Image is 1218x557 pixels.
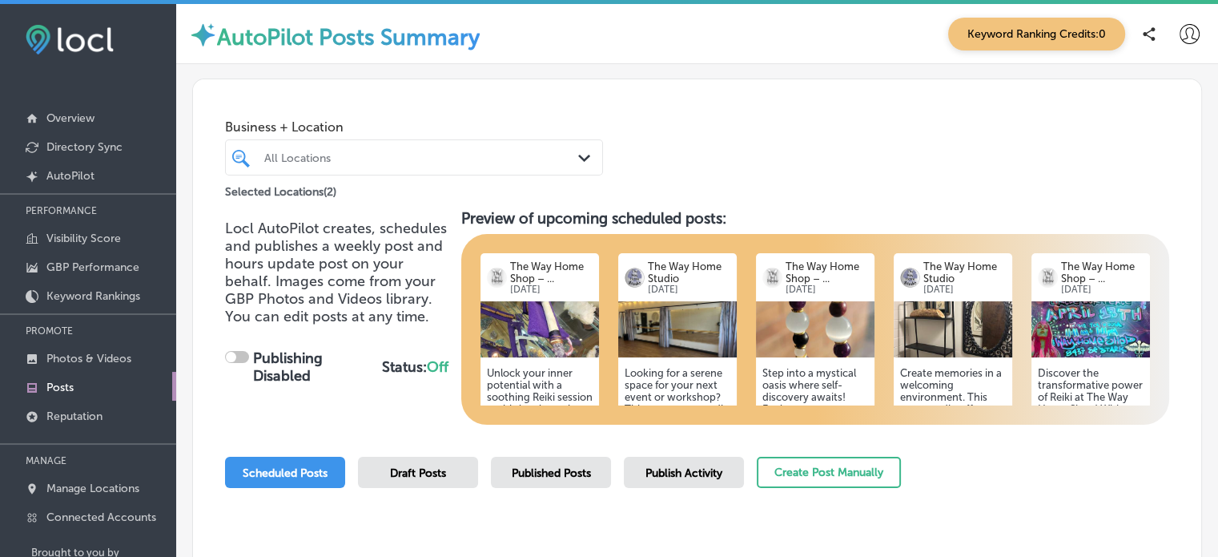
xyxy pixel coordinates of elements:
[900,367,1006,547] h5: Create memories in a welcoming environment. This yoga studio offers a versatile event space that ...
[461,209,1169,228] h3: Preview of upcoming scheduled posts:
[225,179,336,199] p: Selected Locations ( 2 )
[46,140,123,154] p: Directory Sync
[1038,268,1058,288] img: logo
[487,268,507,288] img: logo
[1031,301,1150,357] img: 1755494519097bc33c-21e4-4430-9f9f-4debb16eaf98_2024-04-12.jpg
[512,466,591,480] span: Published Posts
[46,482,139,495] p: Manage Locations
[427,358,448,376] span: Off
[510,285,593,295] p: [DATE]
[253,349,323,385] strong: Publishing Disabled
[189,21,217,49] img: autopilot-icon
[648,285,730,295] p: [DATE]
[46,260,139,274] p: GBP Performance
[46,111,94,125] p: Overview
[762,268,782,288] img: logo
[786,260,868,285] p: The Way Home Shop – ...
[487,367,593,547] h5: Unlock your inner potential with a soothing Reiki session at this local gem in [GEOGRAPHIC_DATA]....
[1061,285,1144,295] p: [DATE]
[46,232,121,245] p: Visibility Score
[217,24,480,50] label: AutoPilot Posts Summary
[923,285,1006,295] p: [DATE]
[46,289,140,303] p: Keyword Rankings
[46,169,94,183] p: AutoPilot
[948,18,1125,50] span: Keyword Ranking Credits: 0
[762,367,868,547] h5: Step into a mystical oasis where self-discovery awaits! Explore an enchanting selection of crysta...
[625,268,645,288] img: logo
[243,466,328,480] span: Scheduled Posts
[786,285,868,295] p: [DATE]
[1038,367,1144,547] h5: Discover the transformative power of Reiki at The Way Home Shop! With a focus on healing and self...
[625,367,730,547] h5: Looking for a serene space for your next event or workshop? This cozy yoga studio offers a beauti...
[618,301,737,357] img: 1755494472b1e7d97b-0544-474d-ad4f-e36ad55834e4_2024-09-29.jpg
[46,352,131,365] p: Photos & Videos
[225,220,447,308] span: Locl AutoPilot creates, schedules and publishes a weekly post and hours update post on your behal...
[390,466,446,480] span: Draft Posts
[26,25,114,54] img: fda3e92497d09a02dc62c9cd864e3231.png
[894,301,1012,357] img: 17554944643996ec56-0080-4666-b6f2-637c90b91060_2024-09-29.jpg
[46,511,156,524] p: Connected Accounts
[645,466,722,480] span: Publish Activity
[648,260,730,285] p: The Way Home Studio
[225,119,603,135] span: Business + Location
[264,151,580,164] div: All Locations
[510,260,593,285] p: The Way Home Shop – ...
[923,260,1006,285] p: The Way Home Studio
[900,268,920,288] img: logo
[1061,260,1144,285] p: The Way Home Shop – ...
[382,358,448,376] strong: Status:
[46,410,103,423] p: Reputation
[480,301,599,357] img: 17554945492a9afb50-74d0-41d9-942e-903e9d5108d8_2023-12-16.jpg
[757,457,901,488] button: Create Post Manually
[225,308,429,325] span: You can edit posts at any time.
[756,301,874,357] img: 1755494535980e064a-7f2f-435b-a209-e6f40196318a_2023-12-16.jpg
[46,381,74,394] p: Posts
